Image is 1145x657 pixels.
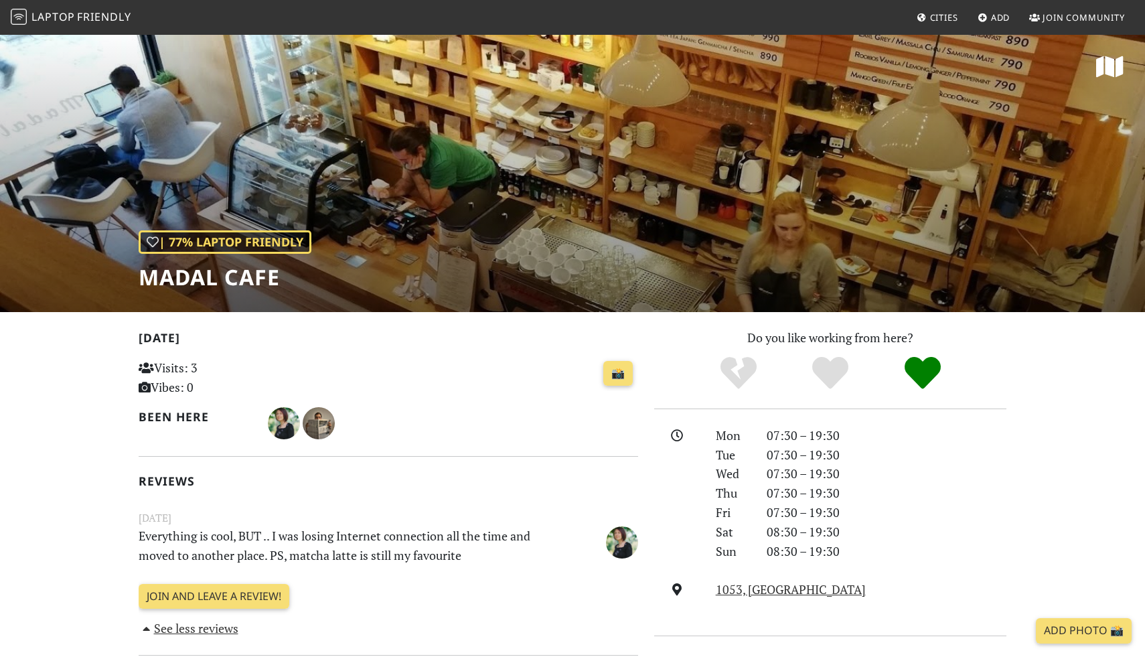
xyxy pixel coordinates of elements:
[759,426,1014,445] div: 07:30 – 19:30
[784,355,876,392] div: Yes
[77,9,131,24] span: Friendly
[139,358,295,397] p: Visits: 3 Vibes: 0
[131,510,646,526] small: [DATE]
[991,11,1010,23] span: Add
[716,581,866,597] a: 1053, [GEOGRAPHIC_DATA]
[759,464,1014,484] div: 07:30 – 19:30
[759,445,1014,465] div: 07:30 – 19:30
[11,9,27,25] img: LaptopFriendly
[139,474,638,488] h2: Reviews
[911,5,964,29] a: Cities
[708,522,759,542] div: Sat
[708,503,759,522] div: Fri
[303,414,335,430] span: Lukas O
[759,522,1014,542] div: 08:30 – 19:30
[759,542,1014,561] div: 08:30 – 19:30
[603,361,633,386] a: 📸
[708,445,759,465] div: Tue
[972,5,1016,29] a: Add
[930,11,958,23] span: Cities
[268,414,303,430] span: madhat 4llwme
[606,532,638,549] span: madhat 4llwme
[139,410,252,424] h2: Been here
[139,620,238,636] a: See less reviews
[606,526,638,559] img: 2315-madhat.jpg
[31,9,75,24] span: Laptop
[708,484,759,503] div: Thu
[139,331,638,350] h2: [DATE]
[759,503,1014,522] div: 07:30 – 19:30
[303,407,335,439] img: 1781-lukas.jpg
[692,355,785,392] div: No
[654,328,1006,348] p: Do you like working from here?
[11,6,131,29] a: LaptopFriendly LaptopFriendly
[708,426,759,445] div: Mon
[1024,5,1130,29] a: Join Community
[1043,11,1125,23] span: Join Community
[139,230,311,254] div: | 77% Laptop Friendly
[131,526,560,565] p: Everything is cool, BUT .. I was losing Internet connection all the time and moved to another pla...
[139,265,311,290] h1: Madal Cafe
[268,407,300,439] img: 2315-madhat.jpg
[139,584,289,609] a: Join and leave a review!
[876,355,969,392] div: Definitely!
[708,542,759,561] div: Sun
[1036,618,1132,644] a: Add Photo 📸
[759,484,1014,503] div: 07:30 – 19:30
[708,464,759,484] div: Wed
